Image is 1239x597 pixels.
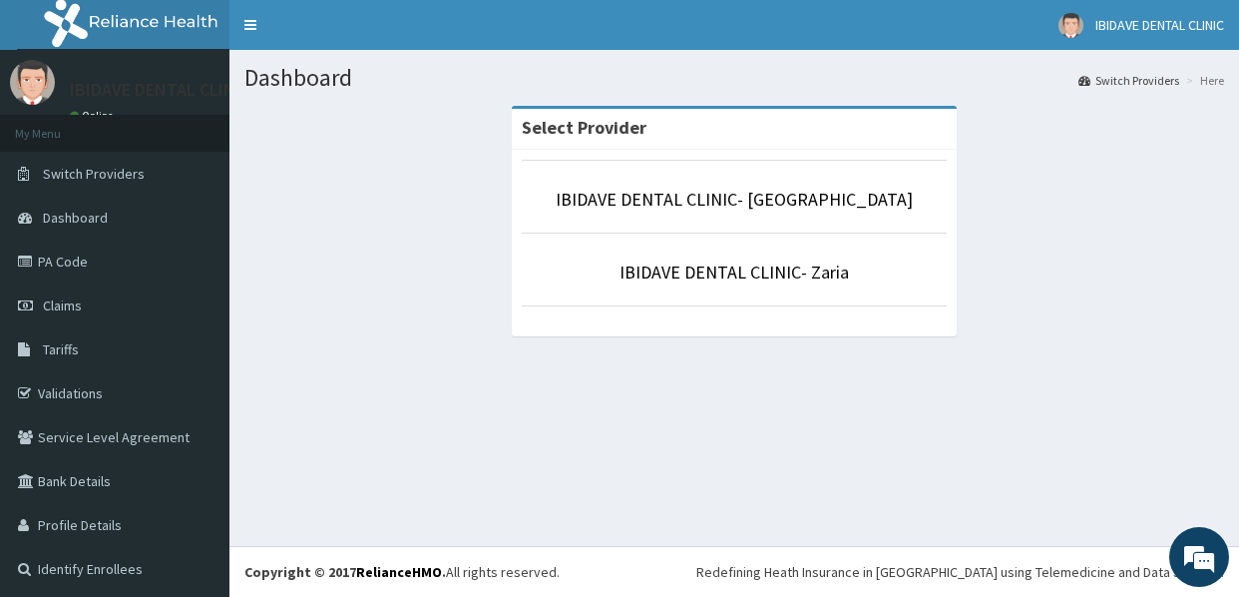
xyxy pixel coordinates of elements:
img: User Image [10,60,55,105]
strong: Select Provider [522,116,646,139]
a: Online [70,109,118,123]
span: Tariffs [43,340,79,358]
img: User Image [1058,13,1083,38]
footer: All rights reserved. [229,546,1239,597]
div: Redefining Heath Insurance in [GEOGRAPHIC_DATA] using Telemedicine and Data Science! [696,562,1224,582]
a: Switch Providers [1078,72,1179,89]
p: IBIDAVE DENTAL CLINIC [70,81,250,99]
a: IBIDAVE DENTAL CLINIC- [GEOGRAPHIC_DATA] [556,188,913,211]
h1: Dashboard [244,65,1224,91]
span: Dashboard [43,209,108,227]
a: IBIDAVE DENTAL CLINIC- Zaria [619,261,849,284]
a: RelianceHMO [356,563,442,581]
strong: Copyright © 2017 . [244,563,446,581]
span: IBIDAVE DENTAL CLINIC [1095,16,1224,34]
span: Claims [43,297,82,314]
li: Here [1181,72,1224,89]
span: Switch Providers [43,165,145,183]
